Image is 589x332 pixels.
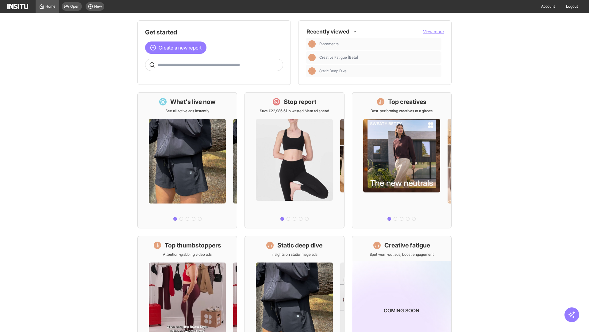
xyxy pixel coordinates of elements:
[163,252,212,257] p: Attention-grabbing video ads
[308,40,316,48] div: Insights
[170,97,216,106] h1: What's live now
[45,4,56,9] span: Home
[319,69,439,73] span: Static Deep Dive
[352,92,452,228] a: Top creativesBest-performing creatives at a glance
[159,44,202,51] span: Create a new report
[388,97,426,106] h1: Top creatives
[145,28,283,37] h1: Get started
[244,92,344,228] a: Stop reportSave £22,985.51 in wasted Meta ad spend
[319,41,339,46] span: Placements
[271,252,318,257] p: Insights on static image ads
[94,4,102,9] span: New
[319,69,347,73] span: Static Deep Dive
[145,41,206,54] button: Create a new report
[284,97,316,106] h1: Stop report
[371,109,433,113] p: Best-performing creatives at a glance
[7,4,28,9] img: Logo
[308,54,316,61] div: Insights
[277,241,322,250] h1: Static deep dive
[260,109,329,113] p: Save £22,985.51 in wasted Meta ad spend
[423,29,444,35] button: View more
[423,29,444,34] span: View more
[319,55,439,60] span: Creative Fatigue [Beta]
[308,67,316,75] div: Insights
[319,41,439,46] span: Placements
[319,55,358,60] span: Creative Fatigue [Beta]
[165,241,221,250] h1: Top thumbstoppers
[137,92,237,228] a: What's live nowSee all active ads instantly
[166,109,209,113] p: See all active ads instantly
[70,4,79,9] span: Open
